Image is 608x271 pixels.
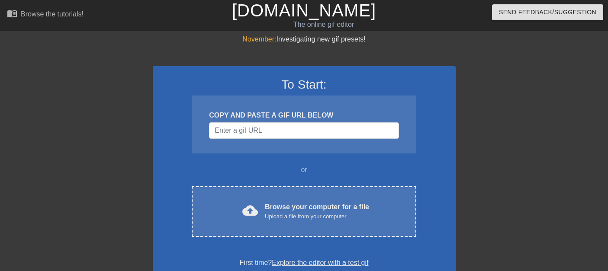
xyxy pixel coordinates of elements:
[272,259,368,266] a: Explore the editor with a test gif
[7,8,17,19] span: menu_book
[7,8,84,22] a: Browse the tutorials!
[209,110,399,121] div: COPY AND PASTE A GIF URL BELOW
[499,7,596,18] span: Send Feedback/Suggestion
[207,19,440,30] div: The online gif editor
[21,10,84,18] div: Browse the tutorials!
[242,35,276,43] span: November:
[492,4,603,20] button: Send Feedback/Suggestion
[265,212,369,221] div: Upload a file from your computer
[164,77,444,92] h3: To Start:
[164,258,444,268] div: First time?
[242,203,258,218] span: cloud_upload
[153,34,456,45] div: Investigating new gif presets!
[265,202,369,221] div: Browse your computer for a file
[175,165,433,175] div: or
[209,122,399,139] input: Username
[232,1,376,20] a: [DOMAIN_NAME]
